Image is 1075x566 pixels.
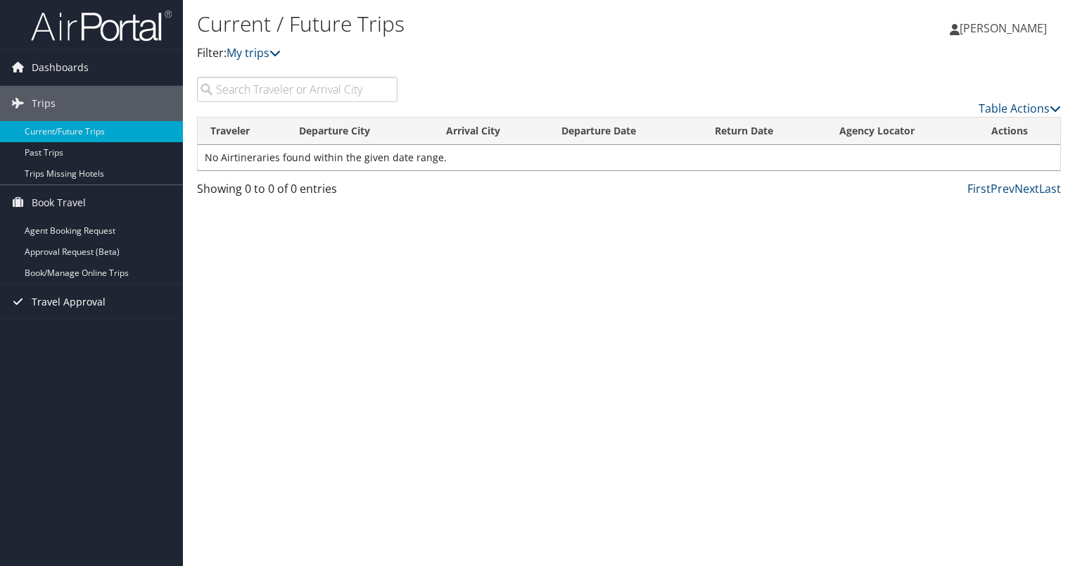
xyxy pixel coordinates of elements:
span: Dashboards [32,50,89,85]
span: Book Travel [32,185,86,220]
img: airportal-logo.png [31,9,172,42]
p: Filter: [197,44,773,63]
div: Showing 0 to 0 of 0 entries [197,180,397,204]
a: Next [1014,181,1039,196]
th: Agency Locator: activate to sort column ascending [827,118,979,145]
a: First [967,181,991,196]
th: Return Date: activate to sort column ascending [702,118,826,145]
th: Actions [979,118,1060,145]
span: Travel Approval [32,284,106,320]
a: Table Actions [979,101,1061,116]
a: [PERSON_NAME] [950,7,1061,49]
th: Departure City: activate to sort column ascending [286,118,433,145]
span: Trips [32,86,56,121]
h1: Current / Future Trips [197,9,773,39]
a: Prev [991,181,1014,196]
th: Arrival City: activate to sort column ascending [433,118,549,145]
a: My trips [227,45,281,61]
th: Departure Date: activate to sort column descending [549,118,703,145]
span: [PERSON_NAME] [960,20,1047,36]
input: Search Traveler or Arrival City [197,77,397,102]
td: No Airtineraries found within the given date range. [198,145,1060,170]
a: Last [1039,181,1061,196]
th: Traveler: activate to sort column ascending [198,118,286,145]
